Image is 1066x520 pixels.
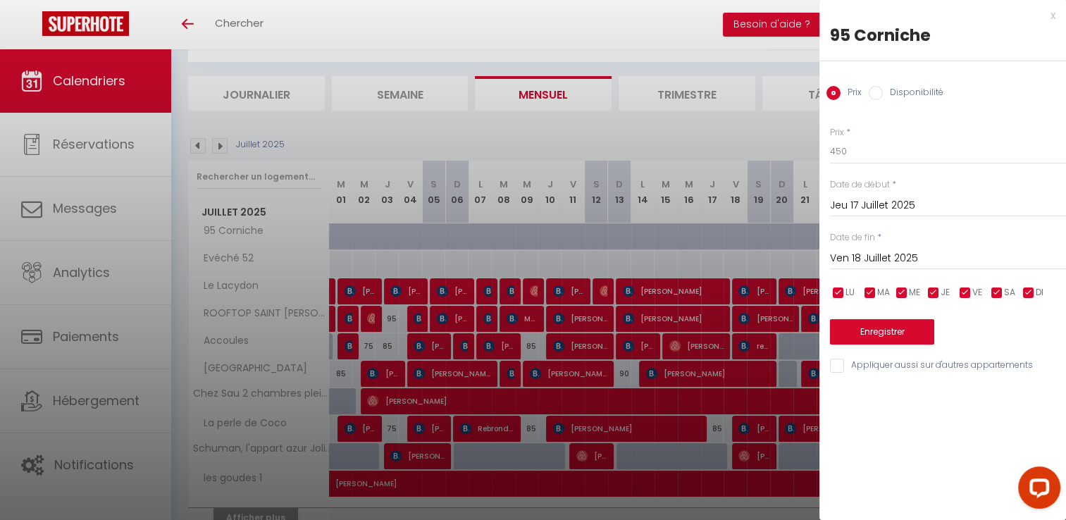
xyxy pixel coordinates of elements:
[1004,286,1015,299] span: SA
[941,286,950,299] span: JE
[845,286,855,299] span: LU
[909,286,920,299] span: ME
[830,24,1055,47] div: 95 Corniche
[877,286,890,299] span: MA
[830,178,890,192] label: Date de début
[1007,461,1066,520] iframe: LiveChat chat widget
[1036,286,1043,299] span: DI
[830,231,875,244] label: Date de fin
[972,286,982,299] span: VE
[883,86,943,101] label: Disponibilité
[841,86,862,101] label: Prix
[830,319,934,345] button: Enregistrer
[819,7,1055,24] div: x
[830,126,844,140] label: Prix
